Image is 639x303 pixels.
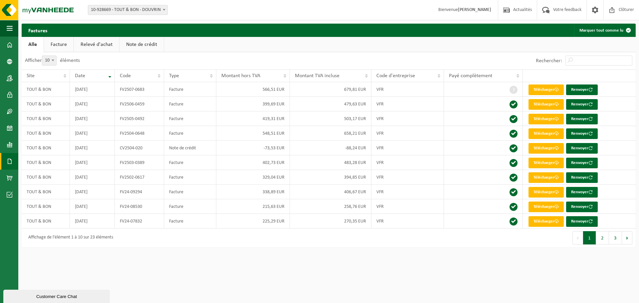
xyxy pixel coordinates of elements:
td: TOUT & BON [22,199,70,214]
td: FV2505-0492 [115,111,164,126]
td: -88,24 EUR [290,141,371,155]
td: 658,21 EUR [290,126,371,141]
td: 394,85 EUR [290,170,371,185]
a: Télécharger [529,143,564,154]
a: Télécharger [529,114,564,124]
td: [DATE] [70,170,114,185]
td: 503,17 EUR [290,111,371,126]
td: FV2503-0389 [115,155,164,170]
td: CV2504-020 [115,141,164,155]
a: Télécharger [529,172,564,183]
td: FV24-07832 [115,214,164,228]
span: Payé complètement [449,73,492,78]
label: Afficher éléments [25,58,80,63]
div: Affichage de l'élément 1 à 10 sur 23 éléments [25,232,113,244]
td: Facture [164,82,216,97]
td: [DATE] [70,141,114,155]
span: 10-928669 - TOUT & BON - DOUVRIN [88,5,168,15]
span: Montant TVA incluse [295,73,339,78]
td: VFR [371,141,444,155]
button: Next [622,231,632,244]
span: 10 [42,56,56,65]
button: Renvoyer [566,158,598,168]
td: Facture [164,155,216,170]
span: 10-928669 - TOUT & BON - DOUVRIN [88,5,167,15]
td: TOUT & BON [22,170,70,185]
strong: [PERSON_NAME] [458,7,491,12]
td: Facture [164,170,216,185]
td: TOUT & BON [22,185,70,199]
a: Télécharger [529,216,564,227]
a: Alle [22,37,44,52]
button: Renvoyer [566,216,598,227]
span: Code d'entreprise [376,73,415,78]
button: 3 [609,231,622,244]
td: 566,51 EUR [216,82,290,97]
td: FV24-08530 [115,199,164,214]
span: 10 [42,56,57,66]
button: Renvoyer [566,99,598,110]
td: TOUT & BON [22,126,70,141]
a: Télécharger [529,99,564,110]
a: Télécharger [529,202,564,212]
td: -73,53 EUR [216,141,290,155]
td: [DATE] [70,155,114,170]
button: Renvoyer [566,143,598,154]
td: TOUT & BON [22,97,70,111]
button: 2 [596,231,609,244]
h2: Factures [22,24,54,37]
button: Renvoyer [566,114,598,124]
span: Site [27,73,35,78]
td: VFR [371,185,444,199]
td: 258,76 EUR [290,199,371,214]
label: Rechercher: [536,58,562,64]
td: [DATE] [70,214,114,228]
td: Facture [164,199,216,214]
button: Renvoyer [566,187,598,198]
button: 1 [583,231,596,244]
td: 399,69 EUR [216,97,290,111]
td: VFR [371,214,444,228]
a: Télécharger [529,187,564,198]
td: 402,73 EUR [216,155,290,170]
a: Télécharger [529,158,564,168]
a: Facture [44,37,74,52]
td: Facture [164,111,216,126]
td: Facture [164,126,216,141]
td: 338,89 EUR [216,185,290,199]
td: VFR [371,199,444,214]
td: VFR [371,82,444,97]
td: [DATE] [70,126,114,141]
td: FV2506-0459 [115,97,164,111]
td: [DATE] [70,82,114,97]
td: Note de crédit [164,141,216,155]
td: VFR [371,155,444,170]
td: 679,81 EUR [290,82,371,97]
button: Renvoyer [566,172,598,183]
a: Télécharger [529,84,564,95]
span: Montant hors TVA [221,73,260,78]
button: Renvoyer [566,84,598,95]
span: Type [169,73,179,78]
td: 548,51 EUR [216,126,290,141]
td: 215,63 EUR [216,199,290,214]
td: Facture [164,97,216,111]
button: Marquer tout comme lu [574,24,635,37]
span: Code [120,73,131,78]
td: 329,04 EUR [216,170,290,185]
td: VFR [371,170,444,185]
td: 225,29 EUR [216,214,290,228]
td: 483,28 EUR [290,155,371,170]
td: [DATE] [70,111,114,126]
td: [DATE] [70,185,114,199]
button: Renvoyer [566,202,598,212]
td: VFR [371,111,444,126]
td: TOUT & BON [22,82,70,97]
td: VFR [371,126,444,141]
td: Facture [164,214,216,228]
td: TOUT & BON [22,141,70,155]
td: 479,63 EUR [290,97,371,111]
td: [DATE] [70,199,114,214]
iframe: chat widget [3,288,111,303]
